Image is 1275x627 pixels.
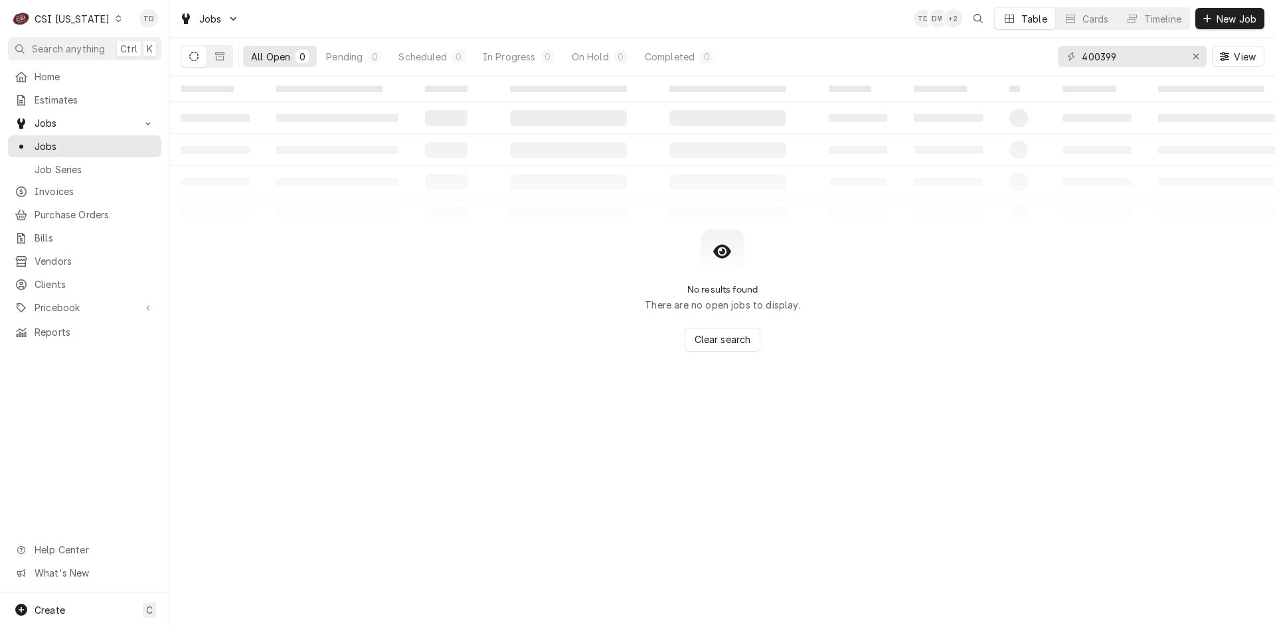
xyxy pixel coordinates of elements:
div: Pending [326,50,363,64]
a: Purchase Orders [8,204,161,226]
span: Jobs [35,139,155,153]
span: K [147,42,153,56]
span: Vendors [35,254,155,268]
a: Go to What's New [8,562,161,584]
span: C [146,603,153,617]
a: Invoices [8,180,161,202]
div: CSI Kentucky's Avatar [12,9,31,28]
div: Dyane Weber's Avatar [929,9,948,28]
button: Search anythingCtrlK [8,37,161,60]
span: ‌ [276,86,382,92]
div: Completed [645,50,695,64]
div: C [12,9,31,28]
span: ‌ [510,86,627,92]
span: What's New [35,566,153,580]
span: ‌ [914,86,967,92]
div: 0 [617,50,625,64]
div: All Open [251,50,290,64]
div: Cards [1082,12,1109,26]
a: Estimates [8,89,161,111]
span: ‌ [829,86,871,92]
span: Reports [35,325,155,339]
span: New Job [1214,12,1259,26]
h2: No results found [687,284,758,295]
button: View [1212,46,1264,67]
input: Keyword search [1082,46,1181,67]
span: Search anything [32,42,105,56]
span: ‌ [1009,86,1020,92]
span: Purchase Orders [35,208,155,222]
div: TD [139,9,158,28]
div: DW [929,9,948,28]
span: ‌ [1158,86,1264,92]
div: Tim Devereux's Avatar [914,9,932,28]
span: Home [35,70,155,84]
a: Go to Pricebook [8,297,161,318]
span: Clear search [692,332,754,346]
span: ‌ [1062,86,1116,92]
div: 0 [544,50,552,64]
div: 0 [371,50,379,64]
div: Scheduled [398,50,446,64]
div: 0 [703,50,711,64]
span: Estimates [35,93,155,107]
button: Open search [968,8,989,29]
button: Clear search [685,328,761,352]
span: Pricebook [35,301,135,314]
table: All Open Jobs List Loading [170,76,1275,230]
a: Vendors [8,250,161,272]
span: ‌ [425,86,467,92]
a: Jobs [8,135,161,157]
button: New Job [1195,8,1264,29]
div: 0 [455,50,463,64]
span: ‌ [669,86,786,92]
a: Go to Help Center [8,539,161,561]
div: Tim Devereux's Avatar [139,9,158,28]
span: Job Series [35,163,155,176]
div: In Progress [483,50,536,64]
div: CSI [US_STATE] [35,12,110,26]
p: There are no open jobs to display. [645,298,800,312]
a: Clients [8,273,161,295]
span: Invoices [35,184,155,198]
div: Table [1021,12,1047,26]
div: On Hold [572,50,609,64]
div: + 2 [944,9,962,28]
span: Ctrl [120,42,137,56]
a: Go to Jobs [174,8,244,30]
a: Reports [8,321,161,343]
a: Home [8,66,161,88]
a: Go to Jobs [8,112,161,134]
span: Clients [35,277,155,291]
span: Jobs [199,12,222,26]
span: ‌ [181,86,234,92]
span: Bills [35,231,155,245]
span: Help Center [35,543,153,557]
a: Bills [8,227,161,249]
span: Create [35,604,65,616]
span: View [1231,50,1258,64]
div: 0 [298,50,306,64]
div: Timeline [1144,12,1181,26]
div: TD [914,9,932,28]
a: Job Series [8,159,161,180]
span: Jobs [35,116,135,130]
button: Erase input [1185,46,1207,67]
